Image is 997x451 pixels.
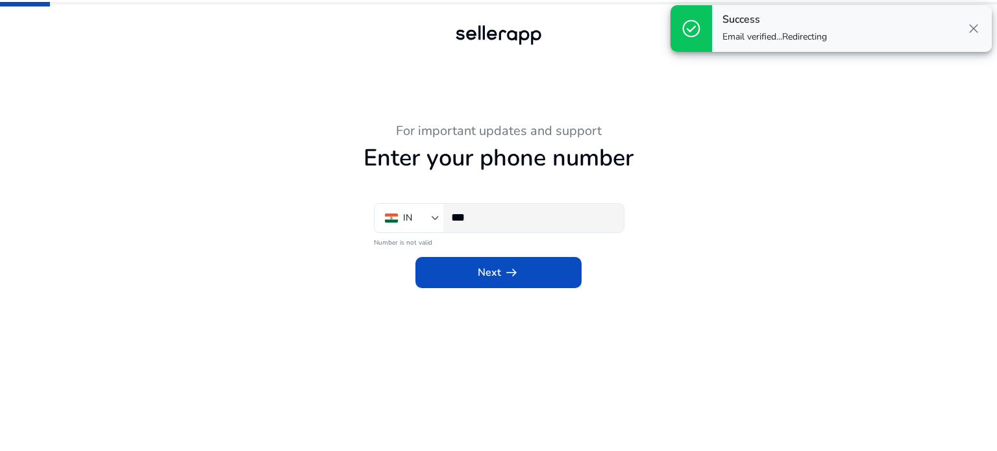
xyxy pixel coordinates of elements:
span: check_circle [681,18,702,39]
h1: Enter your phone number [142,144,855,172]
span: arrow_right_alt [504,265,519,280]
span: close [966,21,981,36]
h3: For important updates and support [142,123,855,139]
p: Email verified...Redirecting [722,30,827,43]
div: IN [403,211,412,225]
mat-error: Number is not valid [374,234,623,248]
button: Nextarrow_right_alt [415,257,582,288]
h4: Success [722,14,827,26]
span: Next [478,265,519,280]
